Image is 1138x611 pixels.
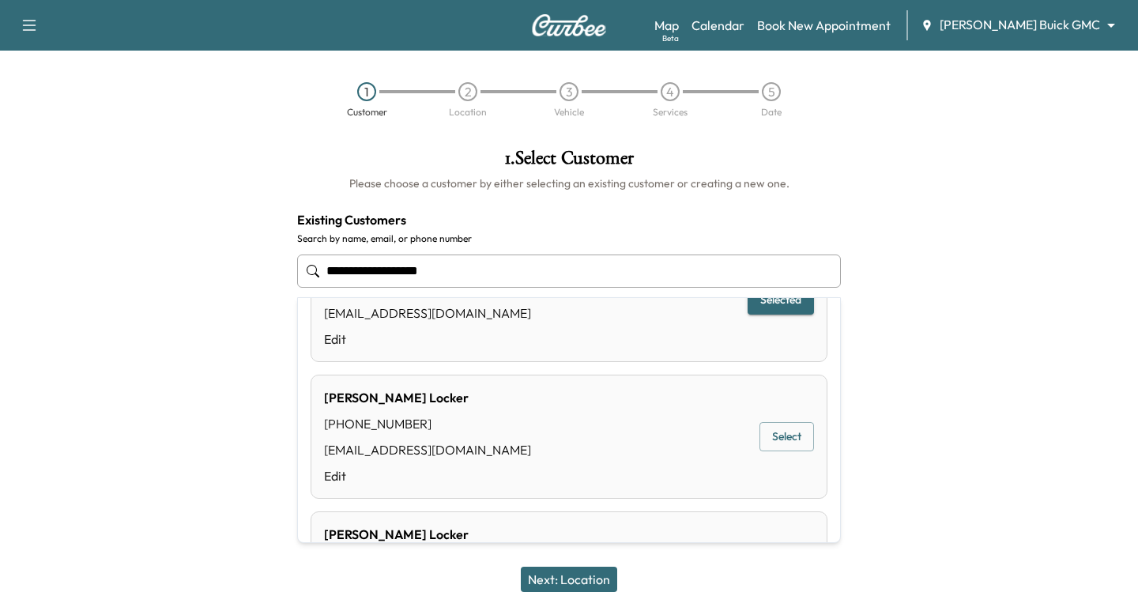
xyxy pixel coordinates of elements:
[347,107,387,117] div: Customer
[531,14,607,36] img: Curbee Logo
[759,422,814,451] button: Select
[324,414,531,433] div: [PHONE_NUMBER]
[297,232,841,245] label: Search by name, email, or phone number
[357,82,376,101] div: 1
[654,16,679,35] a: MapBeta
[324,330,531,349] a: Edit
[297,149,841,175] h1: 1 . Select Customer
[662,32,679,44] div: Beta
[324,440,531,459] div: [EMAIL_ADDRESS][DOMAIN_NAME]
[560,82,578,101] div: 3
[458,82,477,101] div: 2
[324,304,531,322] div: [EMAIL_ADDRESS][DOMAIN_NAME]
[554,107,584,117] div: Vehicle
[940,16,1100,34] span: [PERSON_NAME] Buick GMC
[324,388,531,407] div: [PERSON_NAME] Locker
[653,107,688,117] div: Services
[449,107,487,117] div: Location
[297,175,841,191] h6: Please choose a customer by either selecting an existing customer or creating a new one.
[324,525,531,544] div: [PERSON_NAME] Locker
[757,16,891,35] a: Book New Appointment
[761,107,782,117] div: Date
[691,16,744,35] a: Calendar
[324,466,531,485] a: Edit
[661,82,680,101] div: 4
[297,210,841,229] h4: Existing Customers
[521,567,617,592] button: Next: Location
[748,285,814,315] button: Selected
[762,82,781,101] div: 5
